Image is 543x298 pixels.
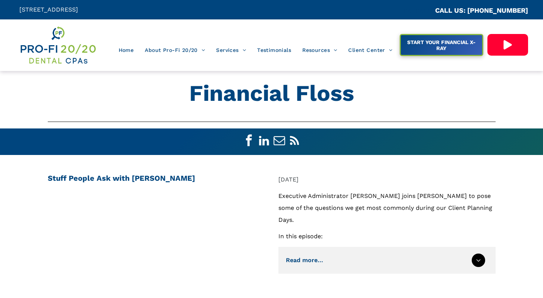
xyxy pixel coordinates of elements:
[288,134,301,149] a: rss
[402,35,481,55] span: START YOUR FINANCIAL X-RAY
[210,43,252,57] a: Services
[400,34,483,56] a: START YOUR FINANCIAL X-RAY
[19,6,78,13] span: [STREET_ADDRESS]
[252,43,297,57] a: Testimonials
[435,6,528,14] a: CALL US: [PHONE_NUMBER]
[242,134,255,149] a: facebook
[189,80,354,106] strong: Financial Floss
[278,192,492,223] span: Executive Administrator [PERSON_NAME] joins [PERSON_NAME] to pose some of the questions we get mo...
[272,134,286,149] a: email
[278,233,323,240] span: In this episode:
[113,43,140,57] a: Home
[297,43,343,57] a: Resources
[19,25,96,65] img: Get Dental CPA Consulting, Bookkeeping, & Bank Loans
[139,43,210,57] a: About Pro-Fi 20/20
[48,174,195,183] span: Stuff People Ask with [PERSON_NAME]
[343,43,398,57] a: Client Center
[278,176,299,183] span: [DATE]
[403,7,435,14] span: CA::CALLC
[286,254,323,266] div: Read more...
[257,134,271,149] a: linkedin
